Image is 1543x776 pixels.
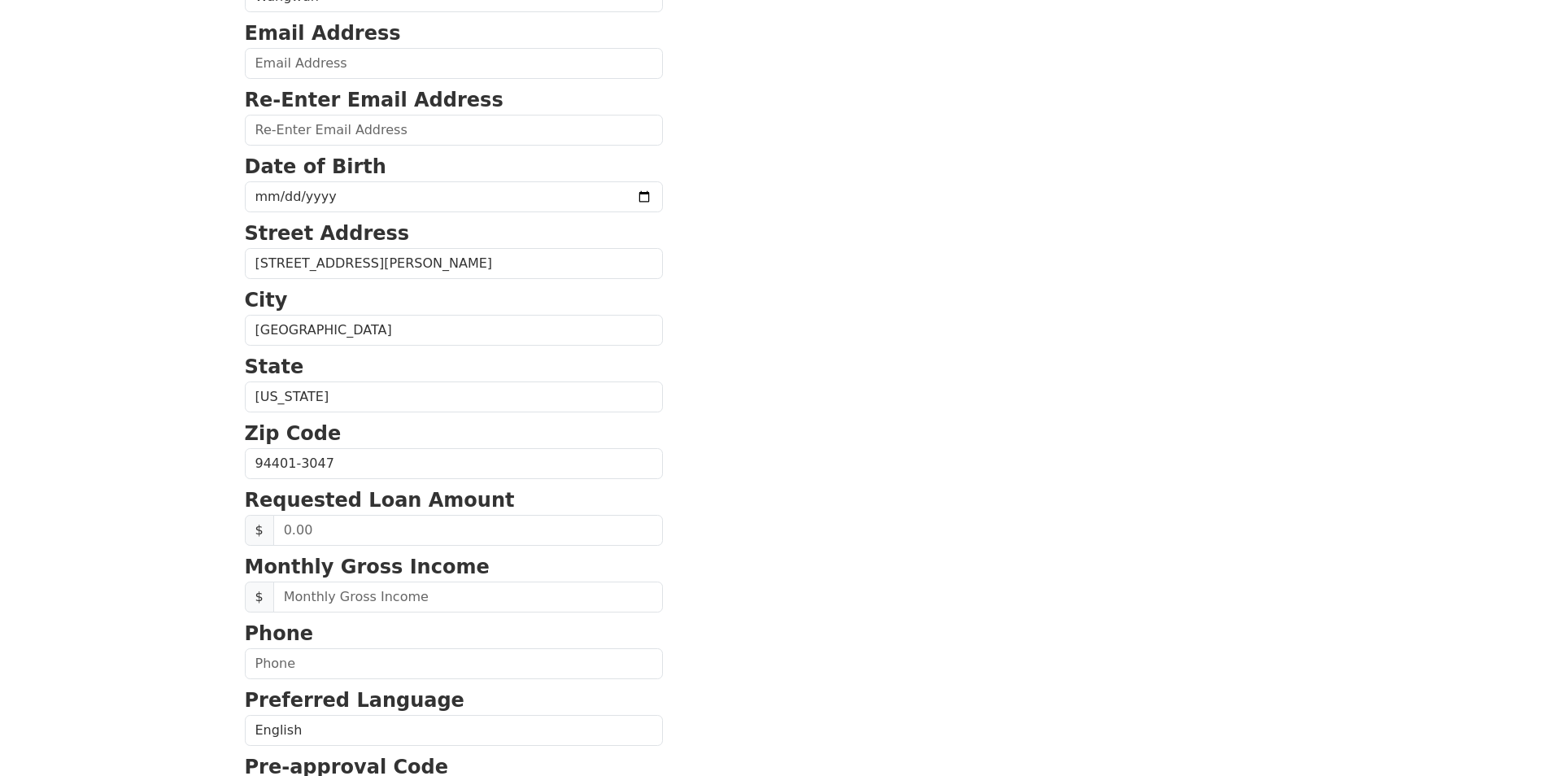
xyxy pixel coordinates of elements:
[273,515,663,546] input: 0.00
[245,489,515,512] strong: Requested Loan Amount
[245,648,663,679] input: Phone
[245,155,386,178] strong: Date of Birth
[245,689,464,712] strong: Preferred Language
[245,115,663,146] input: Re-Enter Email Address
[245,222,410,245] strong: Street Address
[245,289,288,312] strong: City
[245,515,274,546] span: $
[245,422,342,445] strong: Zip Code
[245,448,663,479] input: Zip Code
[245,248,663,279] input: Street Address
[273,582,663,613] input: Monthly Gross Income
[245,315,663,346] input: City
[245,48,663,79] input: Email Address
[245,552,663,582] p: Monthly Gross Income
[245,89,503,111] strong: Re-Enter Email Address
[245,22,401,45] strong: Email Address
[245,355,304,378] strong: State
[245,622,314,645] strong: Phone
[245,582,274,613] span: $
